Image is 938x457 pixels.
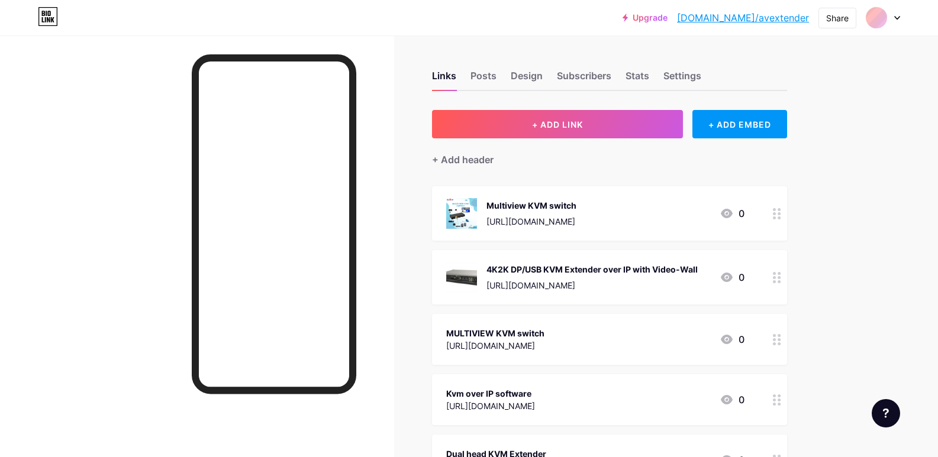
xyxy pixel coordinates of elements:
[446,400,535,412] div: [URL][DOMAIN_NAME]
[663,69,701,90] div: Settings
[677,11,809,25] a: [DOMAIN_NAME]/avextender
[626,69,649,90] div: Stats
[446,198,477,229] img: Multiview KVM switch
[446,339,544,352] div: [URL][DOMAIN_NAME]
[623,13,668,22] a: Upgrade
[720,332,744,346] div: 0
[826,12,849,24] div: Share
[486,215,576,228] div: [URL][DOMAIN_NAME]
[720,270,744,284] div: 0
[720,393,744,407] div: 0
[511,69,543,90] div: Design
[720,206,744,221] div: 0
[486,279,698,291] div: [URL][DOMAIN_NAME]
[692,110,786,138] div: + ADD EMBED
[432,69,456,90] div: Links
[446,262,477,293] img: 4K2K DP/USB KVM Extender over IP with Video-Wall
[432,110,684,138] button: + ADD LINK
[446,327,544,339] div: MULTIVIEW KVM switch
[470,69,497,90] div: Posts
[557,69,611,90] div: Subscribers
[446,387,535,400] div: Kvm over IP software
[432,153,494,167] div: + Add header
[486,199,576,212] div: Multiview KVM switch
[532,119,583,129] span: + ADD LINK
[486,263,698,276] div: 4K2K DP/USB KVM Extender over IP with Video-Wall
